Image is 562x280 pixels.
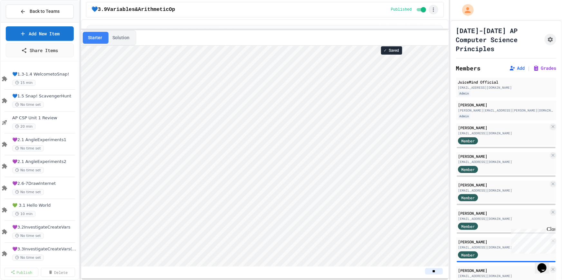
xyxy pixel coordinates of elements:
div: [PERSON_NAME] [458,153,548,159]
span: No time set [12,233,44,239]
span: Member [461,138,475,144]
button: Starter [83,32,107,44]
iframe: chat widget [509,226,556,254]
div: [EMAIL_ADDRESS][DOMAIN_NAME] [458,131,548,136]
a: Share Items [6,43,74,57]
span: 💜2.6-7DrawInternet [12,181,78,186]
span: ✓ [384,48,387,53]
div: [EMAIL_ADDRESS][DOMAIN_NAME] [458,188,548,193]
span: 💜2.1 AngleExperiments1 [12,137,78,143]
span: Published [391,7,412,12]
div: [EMAIL_ADDRESS][DOMAIN_NAME] [458,274,548,278]
span: Member [461,167,475,172]
div: [PERSON_NAME] [458,125,548,131]
span: 💜3.2InvestigateCreateVars [12,225,78,230]
span: 💙3.9Variables&ArithmeticOp [91,6,175,14]
a: Delete [41,268,75,277]
span: 10 min [12,211,35,217]
button: Grades [533,65,556,71]
span: Member [461,223,475,229]
div: [EMAIL_ADDRESS][DOMAIN_NAME] [458,245,548,250]
div: [PERSON_NAME] [458,182,548,188]
div: Admin [458,91,470,96]
a: Publish [5,268,38,277]
span: No time set [12,167,44,173]
h2: Members [456,64,481,73]
span: Member [461,252,475,258]
div: Admin [458,113,470,119]
span: 15 min [12,80,35,86]
div: [EMAIL_ADDRESS][DOMAIN_NAME] [458,85,554,90]
span: AP CSP Unit 1 Review [12,115,78,121]
span: Saved [389,48,399,53]
span: 💙1.5 Snap! ScavengerHunt [12,94,78,99]
div: [PERSON_NAME] [458,102,554,108]
span: 💙1.3-1.4 WelcometoSnap! [12,72,78,77]
div: [EMAIL_ADDRESS][DOMAIN_NAME] [458,159,548,164]
div: [EMAIL_ADDRESS][DOMAIN_NAME] [458,216,548,221]
iframe: Snap! Programming Environment [81,46,449,266]
div: JuiceMind Official [458,79,554,85]
span: 💜2.1 AngleExperiments2 [12,159,78,165]
button: Add [509,65,525,71]
span: 20 min [12,123,35,130]
span: Member [461,195,475,201]
span: 💜3.3InvestigateCreateVars(A:GraphOrg) [12,247,78,252]
span: No time set [12,145,44,151]
div: [PERSON_NAME][EMAIL_ADDRESS][PERSON_NAME][DOMAIN_NAME] [458,108,554,113]
button: Solution [107,32,135,44]
button: Back to Teams [6,5,74,18]
div: Content is published and visible to students [391,6,427,14]
span: Back to Teams [30,8,60,15]
button: Assignment Settings [545,34,556,45]
span: 💚 3.1 Hello World [12,203,78,208]
a: Add New Item [6,26,74,41]
div: [PERSON_NAME] [458,239,548,245]
span: No time set [12,255,44,261]
span: No time set [12,189,44,195]
span: | [527,64,530,72]
div: [PERSON_NAME] [458,267,548,273]
div: [PERSON_NAME] [458,210,548,216]
div: Chat with us now!Close [3,3,44,41]
span: No time set [12,102,44,108]
iframe: chat widget [535,254,556,274]
h1: [DATE]-[DATE] AP Computer Science Principles [456,26,542,53]
div: My Account [455,3,475,17]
